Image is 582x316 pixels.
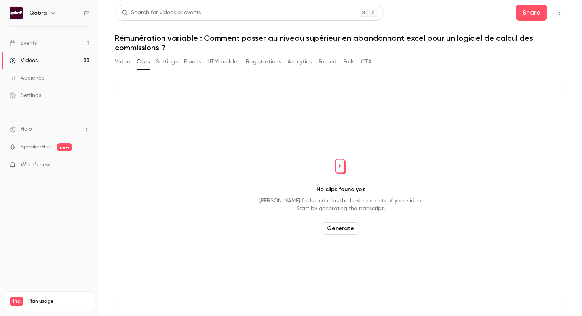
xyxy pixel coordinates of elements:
p: [PERSON_NAME] finds and clips the best moments of your video. Start by generating the transcript. [259,197,422,213]
li: help-dropdown-opener [10,125,89,133]
span: What's new [21,161,50,169]
button: Embed [318,55,337,68]
span: Plan usage [28,298,89,305]
button: Share [516,5,547,21]
h6: Qobra [29,9,47,17]
button: CTA [361,55,372,68]
div: Search for videos or events [122,9,201,17]
button: Generate [322,222,359,235]
h1: Rémunération variable : Comment passer au niveau supérieur en abandonnant excel pour un logiciel ... [115,33,566,52]
button: Top Bar Actions [553,6,566,19]
div: Events [10,39,37,47]
div: Audience [10,74,45,82]
button: Analytics [287,55,312,68]
span: Pro [10,297,23,306]
button: Video [115,55,130,68]
button: Registrations [246,55,281,68]
button: Clips [137,55,150,68]
iframe: Noticeable Trigger [80,162,89,169]
button: Polls [343,55,355,68]
span: new [57,143,72,151]
button: Emails [184,55,201,68]
p: No clips found yet [316,186,365,194]
img: Qobra [10,7,23,19]
button: Settings [156,55,178,68]
span: Help [21,125,32,133]
div: Settings [10,91,41,99]
div: Videos [10,57,38,65]
button: UTM builder [207,55,240,68]
a: SpeakerHub [21,143,52,151]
